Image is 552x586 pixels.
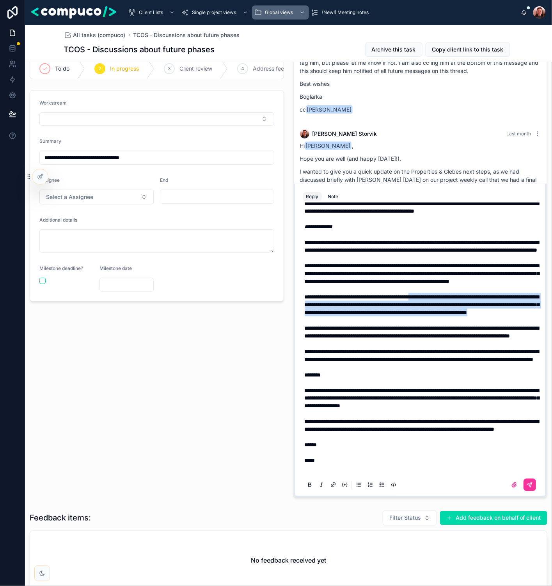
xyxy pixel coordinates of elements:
[168,66,171,72] span: 3
[30,513,91,524] h1: Feedback items:
[160,177,168,183] span: End
[309,5,375,20] a: (New!) Meeting notes
[440,511,547,525] button: Add feedback on behalf of client
[300,80,541,88] p: Best wishes
[110,65,139,73] span: In progress
[122,4,521,21] div: scrollable content
[507,131,531,137] span: Last month
[251,556,326,565] h2: No feedback received yet
[64,44,215,55] h1: TCOS - Discussions about future phases
[312,130,377,138] span: [PERSON_NAME] Storvik
[39,265,83,271] span: Milestone deadline?
[300,142,541,150] p: Hi ,
[179,65,212,73] span: Client review
[252,5,309,20] a: Global views
[39,190,154,204] button: Select Button
[55,65,69,73] span: To do
[253,65,300,73] span: Address feedback
[192,9,236,16] span: Single project views
[325,192,342,201] button: Note
[39,138,61,144] span: Summary
[99,66,101,72] span: 2
[322,9,369,16] span: (New!) Meeting notes
[39,217,77,223] span: Additional details
[39,112,274,126] button: Select Button
[39,177,60,183] span: Assignee
[305,142,351,150] span: [PERSON_NAME]
[306,105,353,114] span: [PERSON_NAME]
[179,5,252,20] a: Single project views
[39,100,67,106] span: Workstream
[328,194,339,200] div: Note
[64,31,126,39] a: All tasks (compuco)
[372,46,416,53] span: Archive this task
[126,5,179,20] a: Client Lists
[432,46,504,53] span: Copy client link to this task
[31,6,116,19] img: App logo
[46,193,93,201] span: Select a Assignee
[383,511,437,526] button: Select Button
[303,192,322,201] button: Reply
[300,167,541,200] p: I wanted to give you a quick update on the Properties & Glebes next steps, as we had discussed br...
[300,105,541,114] p: cc
[133,31,240,39] a: TCOS - Discussions about future phases
[300,154,541,163] p: Hope you are well (and happy [DATE]!).
[365,43,422,57] button: Archive this task
[99,265,132,271] span: Milestone date
[241,66,244,72] span: 4
[300,92,541,101] p: Boglarka
[139,9,163,16] span: Client Lists
[389,514,421,522] span: Filter Status
[265,9,293,16] span: Global views
[426,43,510,57] button: Copy client link to this task
[73,31,126,39] span: All tasks (compuco)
